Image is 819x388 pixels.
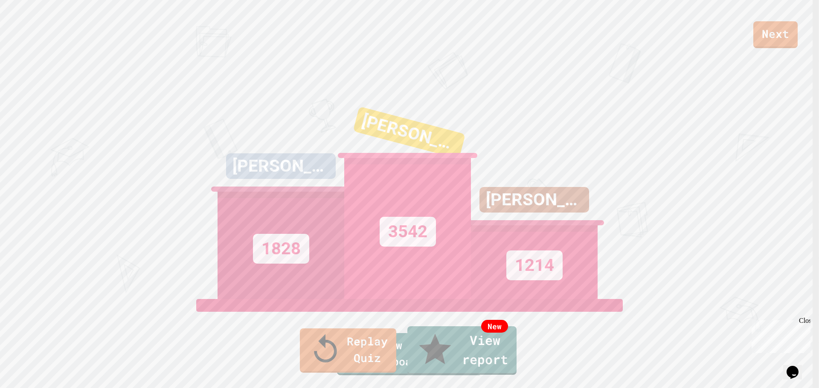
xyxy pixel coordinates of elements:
[479,187,589,213] div: [PERSON_NAME]
[748,317,810,353] iframe: chat widget
[226,153,336,179] div: [PERSON_NAME]
[3,3,59,54] div: Chat with us now!Close
[783,354,810,379] iframe: chat widget
[380,217,436,247] div: 3542
[506,250,563,280] div: 1214
[300,328,396,373] a: Replay Quiz
[353,106,465,159] div: [PERSON_NAME]
[481,320,508,333] div: New
[253,234,309,264] div: 1828
[753,21,798,48] a: Next
[407,326,517,375] a: View report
